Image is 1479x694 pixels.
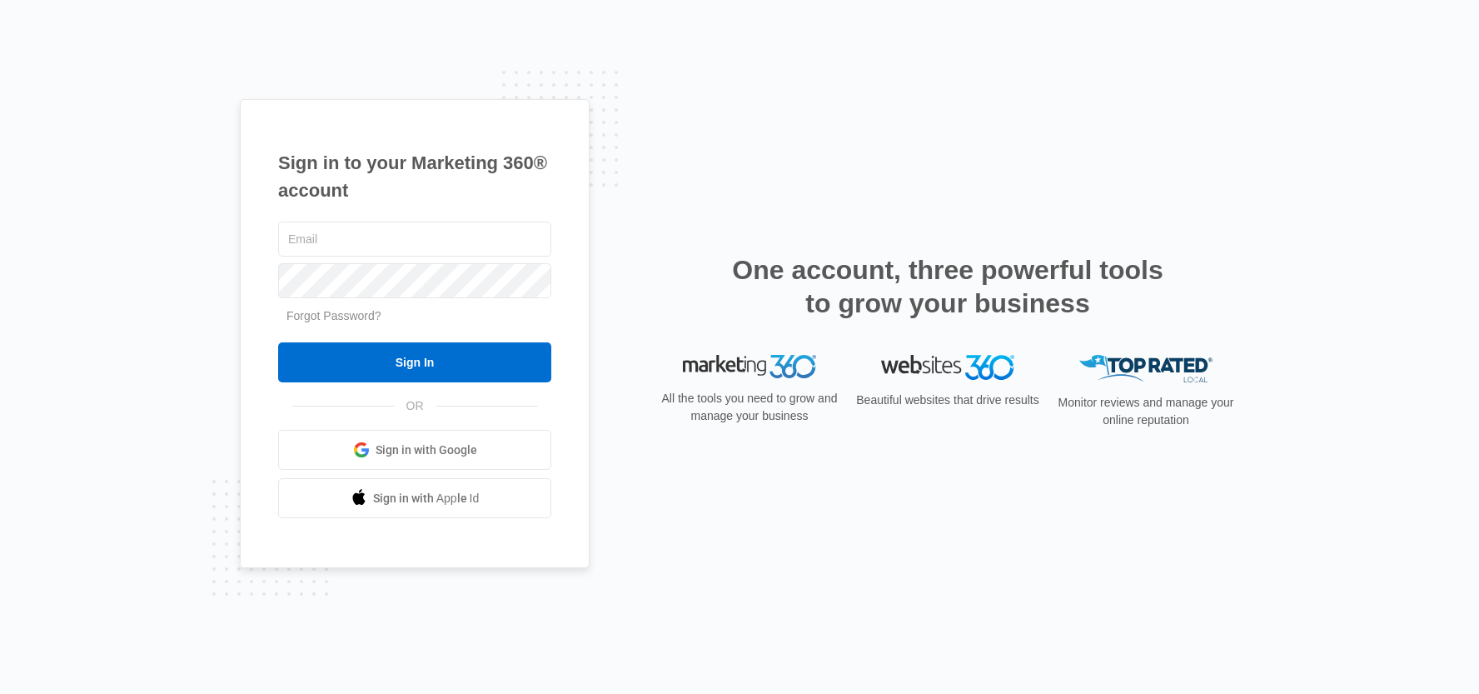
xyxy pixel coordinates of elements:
input: Sign In [278,342,551,382]
a: Sign in with Apple Id [278,478,551,518]
span: Sign in with Google [376,442,477,459]
p: Monitor reviews and manage your online reputation [1053,394,1239,429]
img: Top Rated Local [1079,355,1213,382]
span: Sign in with Apple Id [373,490,480,507]
img: Marketing 360 [683,355,816,378]
a: Forgot Password? [286,309,381,322]
span: OR [395,397,436,415]
h1: Sign in to your Marketing 360® account [278,149,551,204]
p: Beautiful websites that drive results [854,392,1041,409]
h2: One account, three powerful tools to grow your business [727,253,1168,320]
a: Sign in with Google [278,430,551,470]
p: All the tools you need to grow and manage your business [656,390,843,425]
input: Email [278,222,551,257]
img: Websites 360 [881,355,1014,379]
